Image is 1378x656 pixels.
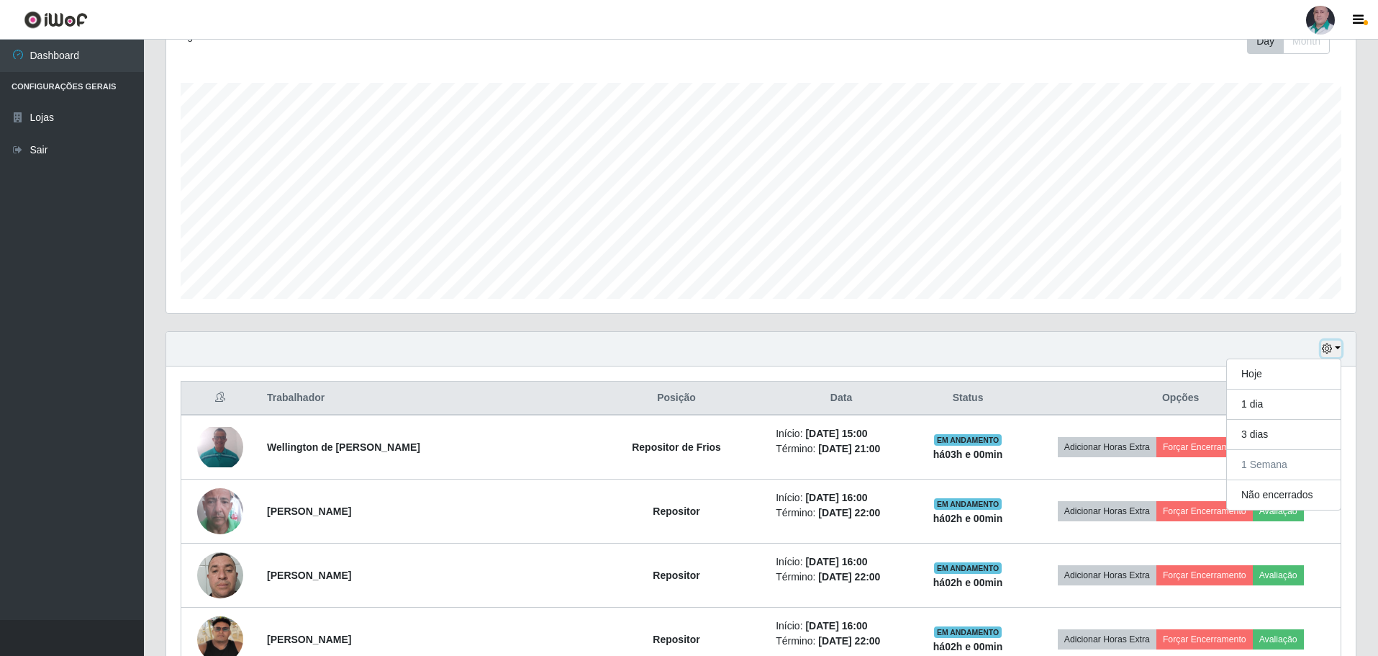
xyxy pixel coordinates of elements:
[915,382,1020,415] th: Status
[1156,565,1253,585] button: Forçar Encerramento
[1247,29,1341,54] div: Toolbar with button groups
[776,634,907,649] li: Término:
[934,434,1002,446] span: EM ANDAMENTO
[1283,29,1330,54] button: Month
[776,490,907,506] li: Início:
[818,507,880,518] time: [DATE] 22:00
[776,619,907,634] li: Início:
[805,492,867,503] time: [DATE] 16:00
[258,382,586,415] th: Trabalhador
[818,443,880,454] time: [DATE] 21:00
[1247,29,1284,54] button: Day
[653,570,699,581] strong: Repositor
[1156,437,1253,457] button: Forçar Encerramento
[586,382,767,415] th: Posição
[933,641,1003,652] strong: há 02 h e 00 min
[1253,629,1304,650] button: Avaliação
[1156,501,1253,521] button: Forçar Encerramento
[267,570,351,581] strong: [PERSON_NAME]
[1058,437,1156,457] button: Adicionar Horas Extra
[1227,420,1341,450] button: 3 dias
[933,449,1003,460] strong: há 03 h e 00 min
[776,506,907,521] li: Término:
[1156,629,1253,650] button: Forçar Encerramento
[1227,390,1341,420] button: 1 dia
[24,11,88,29] img: CoreUI Logo
[805,556,867,567] time: [DATE] 16:00
[767,382,915,415] th: Data
[818,571,880,583] time: [DATE] 22:00
[653,506,699,517] strong: Repositor
[1058,565,1156,585] button: Adicionar Horas Extra
[197,470,243,552] img: 1723577466602.jpeg
[1058,629,1156,650] button: Adicionar Horas Extra
[1253,501,1304,521] button: Avaliação
[776,426,907,441] li: Início:
[934,626,1002,638] span: EM ANDAMENTO
[1227,480,1341,510] button: Não encerrados
[933,513,1003,524] strong: há 02 h e 00 min
[818,635,880,647] time: [DATE] 22:00
[1020,382,1341,415] th: Opções
[805,428,867,439] time: [DATE] 15:00
[1058,501,1156,521] button: Adicionar Horas Extra
[1227,359,1341,390] button: Hoje
[197,544,243,606] img: 1724708797477.jpeg
[653,634,699,645] strong: Repositor
[267,506,351,517] strong: [PERSON_NAME]
[267,634,351,645] strong: [PERSON_NAME]
[805,620,867,632] time: [DATE] 16:00
[776,441,907,457] li: Término:
[933,577,1003,588] strong: há 02 h e 00 min
[1247,29,1330,54] div: First group
[1253,565,1304,585] button: Avaliação
[776,554,907,570] li: Início:
[197,427,243,467] img: 1724302399832.jpeg
[776,570,907,585] li: Término:
[632,441,721,453] strong: Repositor de Frios
[267,441,420,453] strong: Wellington de [PERSON_NAME]
[934,562,1002,574] span: EM ANDAMENTO
[1227,450,1341,480] button: 1 Semana
[934,498,1002,510] span: EM ANDAMENTO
